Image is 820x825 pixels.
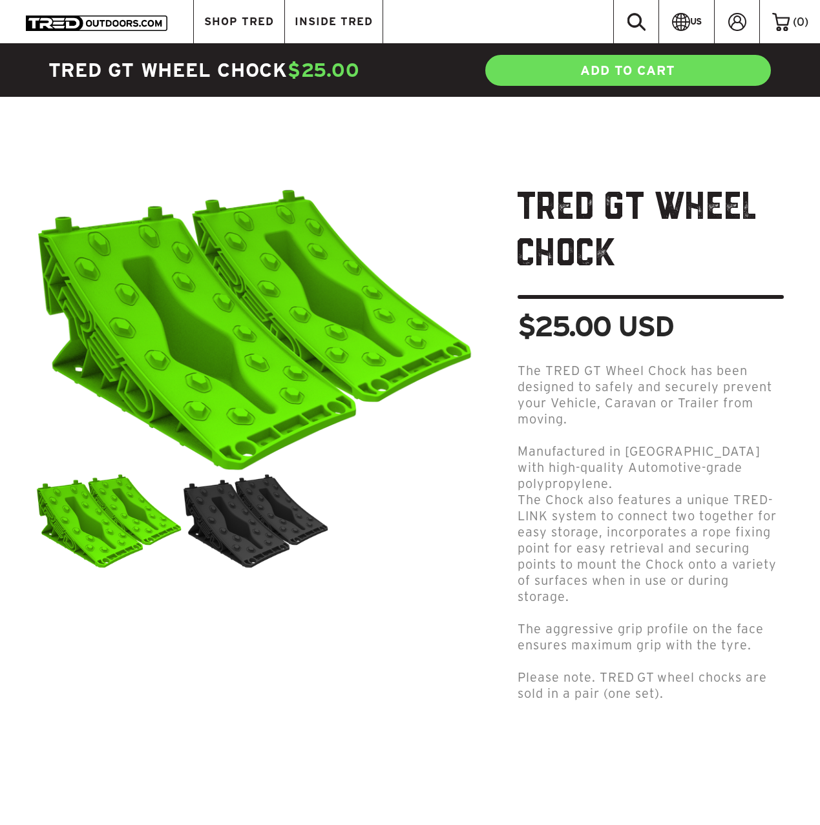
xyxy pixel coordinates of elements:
[518,363,784,427] p: The TRED GT Wheel Chock has been designed to safely and securely prevent your Vehicle, Caravan or...
[204,16,274,27] span: SHOP TRED
[36,473,183,569] img: TREDChock2_300x.png
[484,54,772,87] a: ADD TO CART
[772,13,790,31] img: cart-icon
[518,312,673,340] span: $25.00 USD
[518,621,784,653] p: The aggressive grip profile on the face ensures maximum grip with the tyre.
[26,15,167,31] img: TRED Outdoors America
[797,15,804,28] span: 0
[295,16,373,27] span: INSIDE TRED
[183,473,330,569] img: TREDChock2_Black_300x.png
[48,57,410,83] h4: TRED GT WHEEL CHOCK
[793,16,808,28] span: ( )
[518,669,784,702] p: Please note. TRED GT wheel chocks are sold in a pair (one set).
[288,59,360,81] span: $25.00
[518,443,784,605] p: Manufactured in [GEOGRAPHIC_DATA] with high-quality Automotive-grade polypropylene. The Chock als...
[36,186,476,473] img: TREDChock2_700x.png
[518,186,784,299] h1: TRED GT WHEEL CHOCK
